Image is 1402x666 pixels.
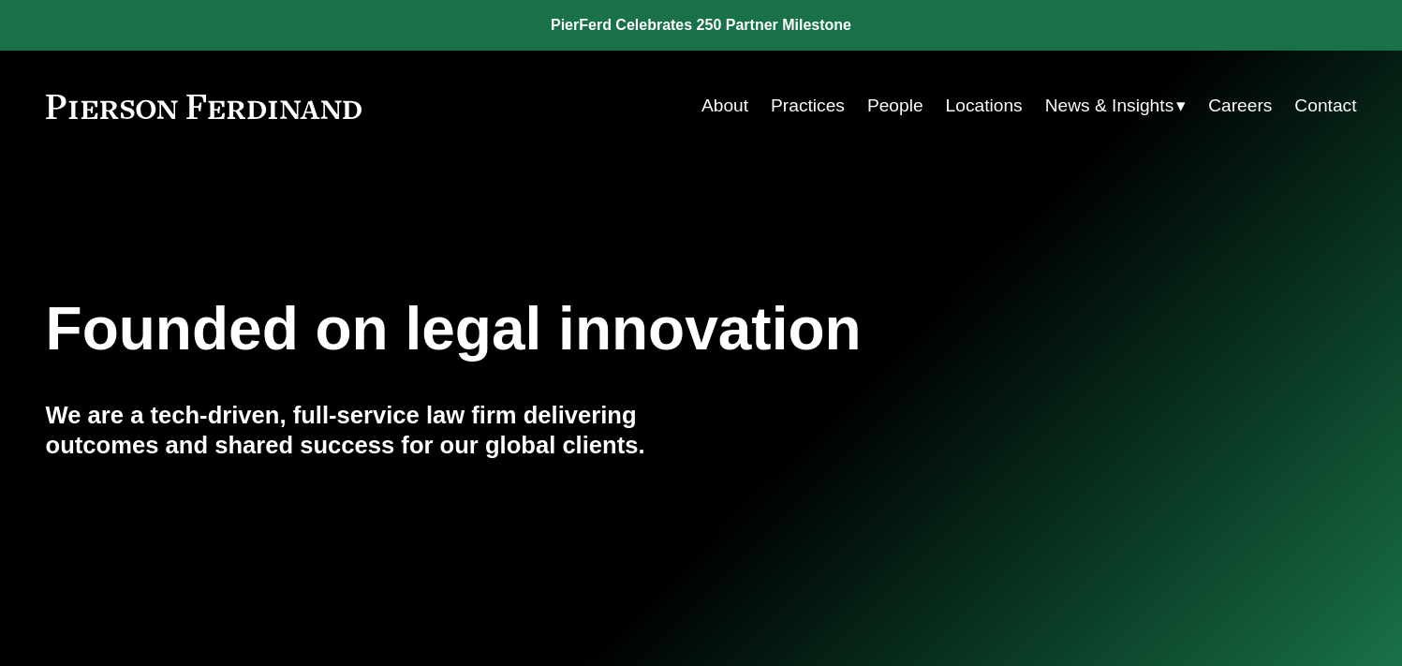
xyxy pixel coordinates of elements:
[46,400,701,461] h4: We are a tech-driven, full-service law firm delivering outcomes and shared success for our global...
[771,88,845,124] a: Practices
[1045,88,1187,124] a: folder dropdown
[1294,88,1356,124] a: Contact
[1208,88,1272,124] a: Careers
[1045,90,1174,123] span: News & Insights
[701,88,748,124] a: About
[46,295,1139,363] h1: Founded on legal innovation
[867,88,923,124] a: People
[946,88,1023,124] a: Locations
